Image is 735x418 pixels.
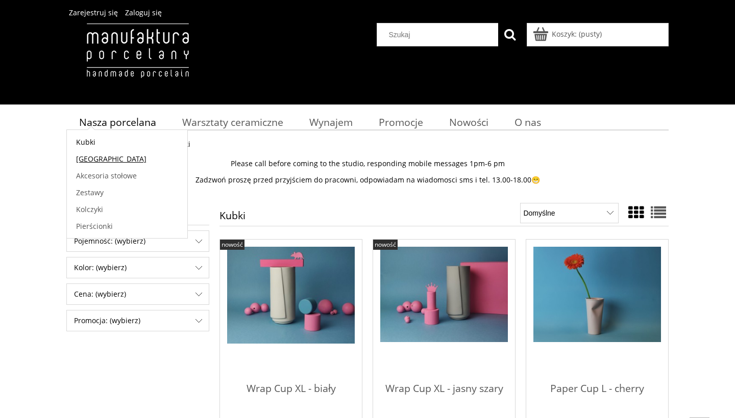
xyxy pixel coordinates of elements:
span: O nas [514,115,541,129]
a: Wrap Cup XL - biały [227,374,355,414]
a: Promocje [366,112,436,132]
div: Filtruj [66,230,209,252]
a: Zarejestruj się [69,8,118,17]
p: Please call before coming to the studio, responding mobile messages 1pm-6 pm [66,159,669,168]
img: Wrap Cup XL - jasny szary [380,247,508,343]
a: Przejdź do produktu Wrap Cup XL - jasny szary [380,247,508,374]
a: Wrap Cup XL - jasny szary [380,374,508,414]
div: Filtruj [66,283,209,305]
span: Pojemność: (wybierz) [67,231,209,251]
span: Promocje [379,115,423,129]
select: Sortuj wg [520,203,619,223]
a: Zaloguj się [125,8,162,17]
a: Wynajem [297,112,366,132]
span: Wrap Cup XL - biały [227,374,355,405]
span: Kolor: (wybierz) [67,257,209,278]
span: Warsztaty ceramiczne [182,115,283,129]
img: Wrap Cup XL - biały [227,247,355,344]
a: Przejdź do produktu Paper Cup L - cherry [533,247,661,374]
a: Produkty w koszyku 0. Przejdź do koszyka [534,29,602,39]
div: Filtruj [66,257,209,278]
a: Widok pełny [651,202,666,223]
span: Wynajem [309,115,353,129]
a: Nasza porcelana [66,112,169,132]
input: Szukaj w sklepie [381,23,499,46]
span: Nowości [449,115,488,129]
a: Nowości [436,112,502,132]
span: Wrap Cup XL - jasny szary [380,374,508,405]
span: nowość [222,240,243,249]
img: Manufaktura Porcelany [66,23,209,99]
div: Filtruj [66,310,209,331]
a: Przejdź do produktu Wrap Cup XL - biały [227,247,355,374]
p: Zadzwoń proszę przed przyjściem do pracowni, odpowiadam na wiadomosci sms i tel. 13.00-18.00😁 [66,175,669,185]
span: Koszyk: [552,29,577,39]
a: Widok ze zdjęciem [628,202,644,223]
span: Cena: (wybierz) [67,284,209,304]
span: Paper Cup L - cherry [533,374,661,405]
a: Warsztaty ceramiczne [169,112,297,132]
span: Promocja: (wybierz) [67,310,209,331]
span: Nasza porcelana [79,115,156,129]
img: Paper Cup L - cherry [533,247,661,343]
a: Paper Cup L - cherry [533,374,661,414]
a: O nas [502,112,554,132]
b: (pusty) [579,29,602,39]
button: Szukaj [498,23,522,46]
h1: Kubki [219,211,246,226]
span: nowość [375,240,396,249]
